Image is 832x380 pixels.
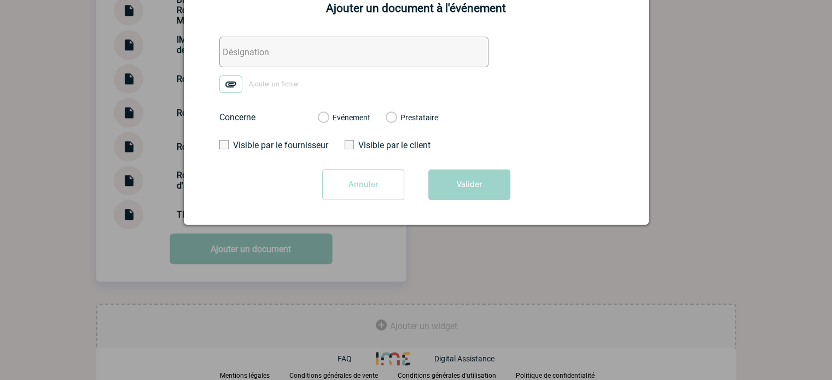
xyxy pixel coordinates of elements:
button: Valider [428,169,510,200]
label: Evénement [318,113,328,123]
label: Prestataire [386,113,396,123]
h2: Ajouter un document à l'événement [197,2,635,15]
label: Visible par le client [345,140,446,150]
input: Annuler [322,169,404,200]
span: Ajouter un fichier [249,80,299,88]
label: Concerne [219,112,307,122]
input: Désignation [219,37,488,67]
label: Visible par le fournisseur [219,140,321,150]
